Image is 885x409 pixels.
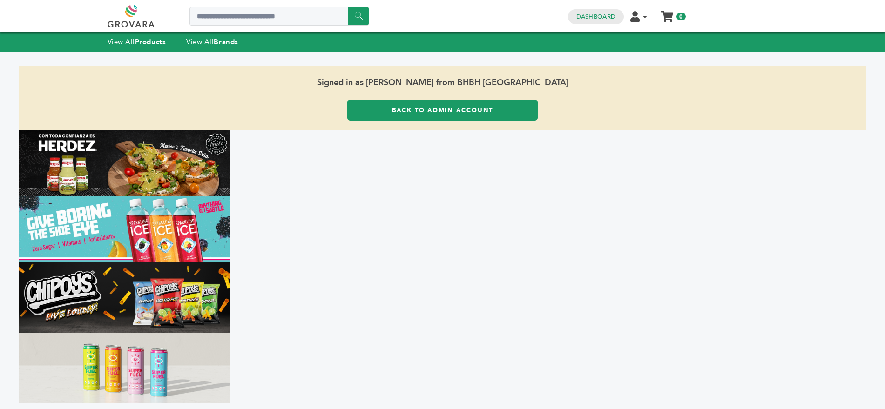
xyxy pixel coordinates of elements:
[135,37,166,47] strong: Products
[19,66,866,100] span: Signed in as [PERSON_NAME] from BHBH [GEOGRAPHIC_DATA]
[108,37,166,47] a: View AllProducts
[347,100,537,121] a: Back to Admin Account
[676,13,685,20] span: 0
[19,333,230,403] img: Marketplace Top Banner 4
[214,37,238,47] strong: Brands
[189,7,369,26] input: Search a product or brand...
[19,196,230,262] img: Marketplace Top Banner 2
[576,13,615,21] a: Dashboard
[19,130,230,196] img: Marketplace Top Banner 1
[662,8,672,18] a: My Cart
[186,37,238,47] a: View AllBrands
[19,262,230,333] img: Marketplace Top Banner 3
